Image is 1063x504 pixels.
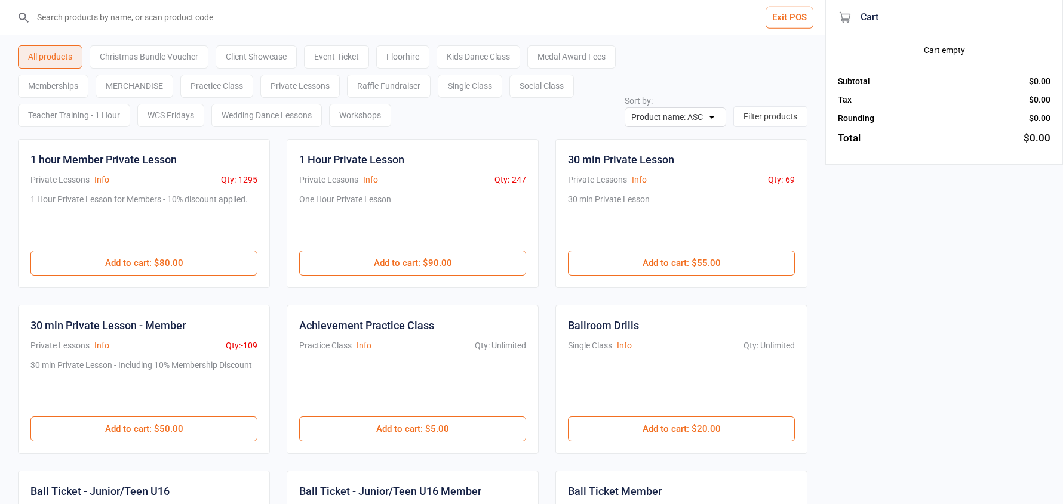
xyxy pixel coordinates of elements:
button: Add to cart: $90.00 [299,251,526,276]
div: Qty: -69 [768,174,795,186]
button: Info [357,339,371,352]
div: Raffle Fundraiser [347,75,431,98]
div: WCS Fridays [137,104,204,127]
div: Memberships [18,75,88,98]
div: Subtotal [838,75,870,88]
div: Single Class [568,339,612,352]
div: 1 Hour Private Lesson for Members - 10% discount applied. [30,193,248,239]
div: MERCHANDISE [96,75,173,98]
div: Qty: -109 [226,339,257,352]
div: Tax [838,94,852,106]
button: Info [632,174,647,186]
div: Workshops [329,104,391,127]
div: Private Lessons [30,174,90,186]
div: Qty: -1295 [221,174,257,186]
button: Info [363,174,378,186]
div: 30 min Private Lesson [568,151,674,168]
div: Cart empty [838,44,1050,57]
div: Floorhire [376,45,429,69]
div: Teacher Training - 1 Hour [18,104,130,127]
div: Qty: Unlimited [475,339,526,352]
div: Private Lessons [260,75,340,98]
div: Private Lessons [30,339,90,352]
div: Single Class [438,75,502,98]
label: Sort by: [625,96,653,106]
div: 1 hour Member Private Lesson [30,151,177,168]
div: $0.00 [1029,75,1050,88]
div: Kids Dance Class [437,45,520,69]
div: Client Showcase [216,45,297,69]
button: Info [94,174,109,186]
button: Add to cart: $50.00 [30,416,257,441]
div: Event Ticket [304,45,369,69]
div: $0.00 [1029,94,1050,106]
div: All products [18,45,82,69]
div: Christmas Bundle Voucher [90,45,208,69]
div: Qty: Unlimited [744,339,795,352]
div: Wedding Dance Lessons [211,104,322,127]
div: Rounding [838,112,874,125]
div: Social Class [509,75,574,98]
div: Ballroom Drills [568,317,639,333]
button: Add to cart: $80.00 [30,251,257,276]
div: 30 min Private Lesson - Including 10% Membership Discount [30,359,252,404]
div: Achievement Practice Class [299,317,434,333]
button: Add to cart: $5.00 [299,416,526,441]
div: Practice Class [180,75,253,98]
div: 30 min Private Lesson [568,193,650,239]
div: Medal Award Fees [527,45,616,69]
div: Private Lessons [568,174,627,186]
button: Filter products [733,106,807,127]
div: Ball Ticket Member [568,483,662,499]
div: Qty: -247 [494,174,526,186]
div: $0.00 [1029,112,1050,125]
div: Practice Class [299,339,352,352]
div: Ball Ticket - Junior/Teen U16 [30,483,170,499]
div: 1 Hour Private Lesson [299,151,404,168]
button: Info [617,339,632,352]
div: Private Lessons [299,174,358,186]
div: Total [838,131,861,146]
button: Exit POS [766,7,813,29]
div: 30 min Private Lesson - Member [30,317,186,333]
div: One Hour Private Lesson [299,193,391,239]
div: Ball Ticket - Junior/Teen U16 Member [299,483,481,499]
button: Add to cart: $55.00 [568,251,795,276]
button: Add to cart: $20.00 [568,416,795,441]
button: Info [94,339,109,352]
div: $0.00 [1024,131,1050,146]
